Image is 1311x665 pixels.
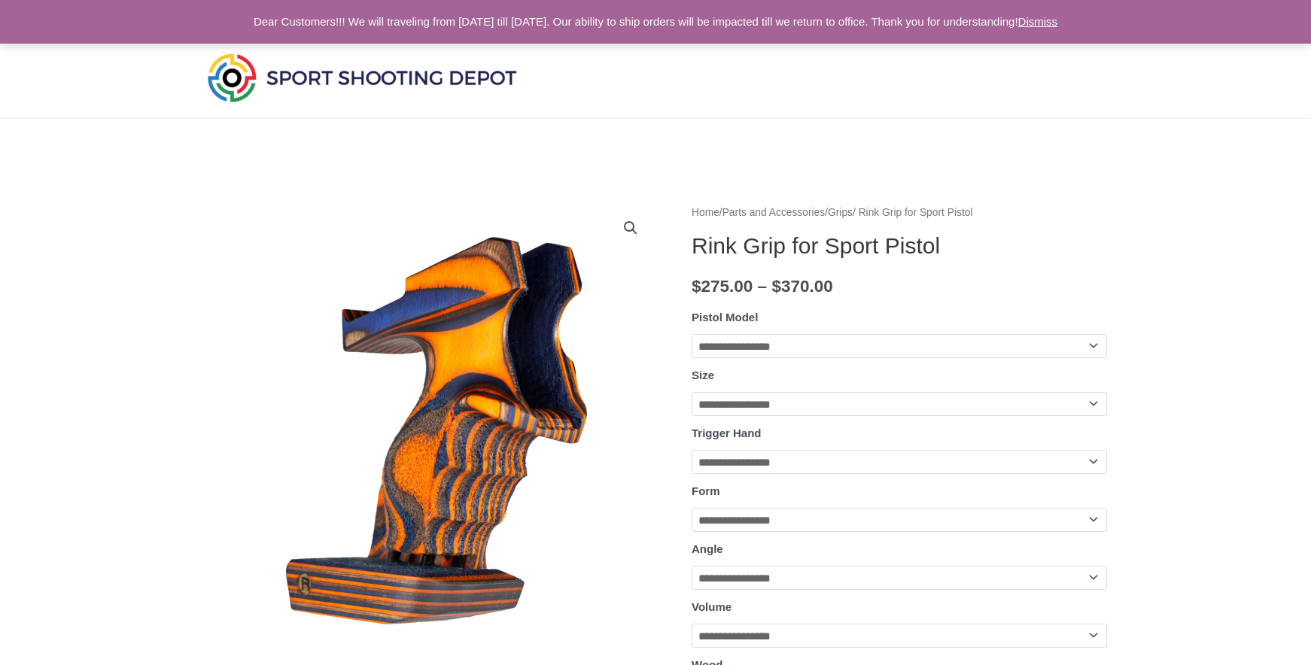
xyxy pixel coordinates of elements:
h1: Rink Grip for Sport Pistol [692,232,1107,260]
bdi: 370.00 [771,277,832,296]
img: Sport Shooting Depot [204,50,520,105]
a: Home [692,207,719,218]
a: Parts and Accessories [722,207,826,218]
label: Pistol Model [692,311,758,323]
a: Grips [828,207,853,218]
label: Size [692,369,714,381]
label: Trigger Hand [692,427,762,439]
label: Volume [692,600,732,613]
nav: Breadcrumb [692,203,1107,223]
label: Angle [692,542,723,555]
span: $ [771,277,781,296]
bdi: 275.00 [692,277,753,296]
a: View full-screen image gallery [617,214,644,241]
label: Form [692,484,720,497]
span: – [758,277,768,296]
span: $ [692,277,701,296]
a: Dismiss [1018,15,1058,28]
